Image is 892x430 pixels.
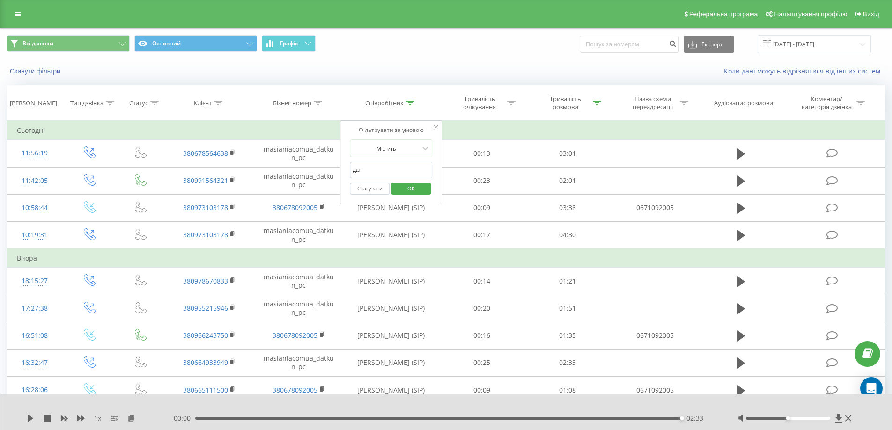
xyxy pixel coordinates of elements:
[183,277,228,285] a: 380978670833
[610,377,699,404] td: 0671092005
[183,203,228,212] a: 380973103178
[786,416,790,420] div: Accessibility label
[17,381,53,399] div: 16:28:06
[525,377,611,404] td: 01:08
[183,149,228,158] a: 380678564638
[70,99,103,107] div: Тип дзвінка
[183,230,228,239] a: 380973103178
[343,221,439,249] td: [PERSON_NAME] (SIP)
[684,36,734,53] button: Експорт
[17,299,53,318] div: 17:27:38
[799,95,854,111] div: Коментар/категорія дзвінка
[17,172,53,190] div: 11:42:05
[262,35,316,52] button: Графік
[439,377,525,404] td: 00:09
[525,349,611,376] td: 02:33
[774,10,847,18] span: Налаштування профілю
[183,304,228,313] a: 380955215946
[610,322,699,349] td: 0671092005
[94,414,101,423] span: 1 x
[17,354,53,372] div: 16:32:47
[439,322,525,349] td: 00:16
[343,194,439,221] td: [PERSON_NAME] (SIP)
[273,386,317,394] a: 380678092005
[686,414,703,423] span: 02:33
[724,66,885,75] a: Коли дані можуть відрізнятися вiд інших систем
[627,95,678,111] div: Назва схеми переадресації
[17,272,53,290] div: 18:15:27
[194,99,212,107] div: Клієнт
[439,140,525,167] td: 00:13
[525,322,611,349] td: 01:35
[17,226,53,244] div: 10:19:31
[439,268,525,295] td: 00:14
[540,95,590,111] div: Тривалість розмови
[680,416,684,420] div: Accessibility label
[350,125,432,135] div: Фільтрувати за умовою
[714,99,773,107] div: Аудіозапис розмови
[273,203,317,212] a: 380678092005
[343,268,439,295] td: [PERSON_NAME] (SIP)
[254,268,343,295] td: masianiacomua_datkun_pc
[17,199,53,217] div: 10:58:44
[525,140,611,167] td: 03:01
[134,35,257,52] button: Основний
[343,322,439,349] td: [PERSON_NAME] (SIP)
[7,35,130,52] button: Всі дзвінки
[254,349,343,376] td: masianiacomua_datkun_pc
[350,183,390,195] button: Скасувати
[183,331,228,340] a: 380966243750
[580,36,679,53] input: Пошук за номером
[254,140,343,167] td: masianiacomua_datkun_pc
[398,181,424,196] span: OK
[610,194,699,221] td: 0671092005
[174,414,195,423] span: 00:00
[343,349,439,376] td: [PERSON_NAME] (SIP)
[273,99,311,107] div: Бізнес номер
[7,121,885,140] td: Сьогодні
[439,167,525,194] td: 00:23
[525,221,611,249] td: 04:30
[525,268,611,295] td: 01:21
[343,295,439,322] td: [PERSON_NAME] (SIP)
[17,144,53,162] div: 11:56:19
[7,67,65,75] button: Скинути фільтри
[10,99,57,107] div: [PERSON_NAME]
[863,10,879,18] span: Вихід
[17,327,53,345] div: 16:51:08
[183,176,228,185] a: 380991564321
[455,95,505,111] div: Тривалість очікування
[129,99,148,107] div: Статус
[254,221,343,249] td: masianiacomua_datkun_pc
[439,194,525,221] td: 00:09
[254,167,343,194] td: masianiacomua_datkun_pc
[689,10,758,18] span: Реферальна програма
[22,40,53,47] span: Всі дзвінки
[183,358,228,367] a: 380664933949
[273,331,317,340] a: 380678092005
[254,295,343,322] td: masianiacomua_datkun_pc
[183,386,228,394] a: 380665111500
[439,295,525,322] td: 00:20
[525,167,611,194] td: 02:01
[343,377,439,404] td: [PERSON_NAME] (SIP)
[350,162,432,178] input: Введіть значення
[860,377,883,400] div: Open Intercom Messenger
[439,349,525,376] td: 00:25
[280,40,298,47] span: Графік
[439,221,525,249] td: 00:17
[365,99,404,107] div: Співробітник
[391,183,431,195] button: OK
[525,295,611,322] td: 01:51
[525,194,611,221] td: 03:38
[7,249,885,268] td: Вчора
